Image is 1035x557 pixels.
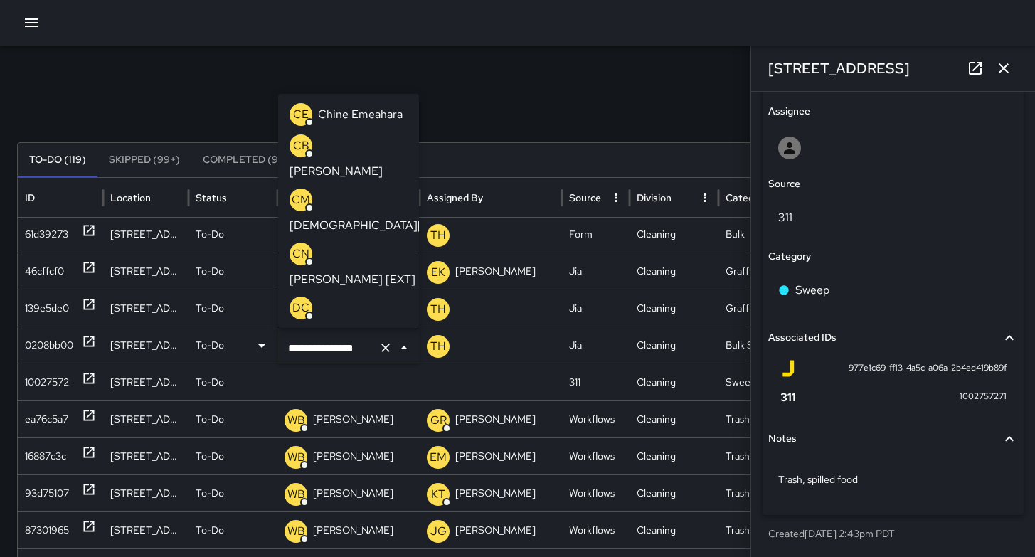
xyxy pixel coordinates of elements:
p: WB [287,523,305,540]
p: [PERSON_NAME] [455,401,536,437]
div: 10027572 [25,364,69,400]
button: To-Do (119) [18,143,97,177]
div: 87301965 [25,512,69,548]
div: Workflows [562,511,630,548]
div: Workflows [562,474,630,511]
p: [PERSON_NAME] [EXT] [290,271,415,288]
p: [DEMOGRAPHIC_DATA][PERSON_NAME] [290,217,511,234]
p: Chine Emeahara [318,106,403,123]
p: To-Do [196,475,224,511]
p: [PERSON_NAME] [313,401,393,437]
p: EK [431,264,445,281]
div: Cleaning [630,327,718,364]
button: Skipped (99+) [97,143,191,177]
div: Assigned By [427,191,483,204]
div: Cleaning [630,400,718,437]
div: 788 Minna Street [103,364,189,400]
div: 788 Minna Street [103,327,189,364]
button: Division column menu [695,188,715,208]
div: Status [196,191,227,204]
p: TH [430,338,446,355]
div: Location [110,191,151,204]
div: Cleaning [630,474,718,511]
div: 16887c3c [25,438,66,474]
p: To-Do [196,512,224,548]
div: Workflows [562,400,630,437]
p: To-Do [196,290,224,327]
div: Trash Bag Pickup [718,437,807,474]
p: TH [430,301,446,318]
div: Category [726,191,768,204]
div: 1070 Howard Street [103,474,189,511]
p: WB [287,486,305,503]
button: Close [394,338,414,358]
p: [PERSON_NAME] [455,475,536,511]
p: [PERSON_NAME] [455,438,536,474]
div: Cleaning [630,511,718,548]
p: [PERSON_NAME] [313,512,393,548]
div: Source [569,191,601,204]
div: 1070 Howard Street [103,511,189,548]
div: Jia [562,290,630,327]
div: 2 Falmouth Street [103,216,189,253]
p: WB [287,412,305,429]
p: To-Do [196,364,224,400]
p: To-Do [196,401,224,437]
div: 311 [562,364,630,400]
div: Graffiti [718,290,807,327]
div: Cleaning [630,290,718,327]
div: Jia [562,327,630,364]
div: 46cffcf0 [25,253,64,290]
div: Trash Bag Pickup [718,474,807,511]
p: WB [287,449,305,466]
div: 50 Russ Street [103,290,189,327]
div: Cleaning [630,437,718,474]
div: Cleaning [630,364,718,400]
p: [PERSON_NAME] [290,325,383,342]
p: CN [292,245,309,262]
p: DC [292,299,309,317]
div: Jia [562,253,630,290]
p: EM [430,449,447,466]
p: [PERSON_NAME] [290,163,383,180]
p: [PERSON_NAME] [313,438,393,474]
div: Bulk Sweep [718,327,807,364]
p: [PERSON_NAME] [455,253,536,290]
p: To-Do [196,327,224,364]
div: 93d75107 [25,475,69,511]
div: Form [562,216,630,253]
div: Sweep [718,364,807,400]
div: Workflows [562,437,630,474]
p: JG [430,523,447,540]
p: TH [430,227,446,244]
div: 1070 Howard Street [103,400,189,437]
div: 0208bb00 [25,327,73,364]
div: 139e5de0 [25,290,69,327]
div: Graffiti [718,253,807,290]
p: KT [431,486,445,503]
button: Completed (99+) [191,143,306,177]
div: ea76c5a7 [25,401,68,437]
div: Trash Bag Pickup [718,511,807,548]
p: To-Do [196,253,224,290]
div: 1069 Howard Street [103,253,189,290]
button: Source column menu [606,188,626,208]
div: Cleaning [630,216,718,253]
div: 61d39273 [25,216,68,253]
div: Division [637,191,672,204]
div: Trash Bag Pickup [718,400,807,437]
div: Bulk [718,216,807,253]
div: 1070 Howard Street [103,437,189,474]
p: [PERSON_NAME] [313,475,393,511]
p: To-Do [196,438,224,474]
p: [PERSON_NAME] [455,512,536,548]
div: Cleaning [630,253,718,290]
button: Clear [376,338,396,358]
p: CE [293,106,309,123]
p: To-Do [196,216,224,253]
p: CM [292,191,310,208]
p: GR [430,412,447,429]
p: CB [293,137,309,154]
div: ID [25,191,35,204]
